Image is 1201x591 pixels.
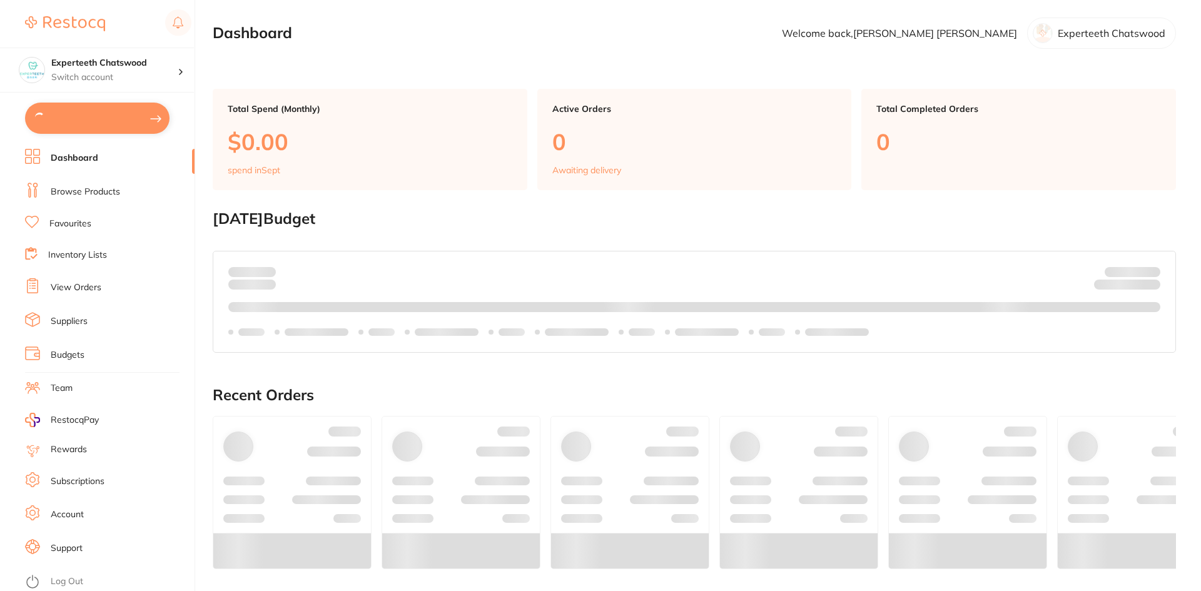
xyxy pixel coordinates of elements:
[213,210,1176,228] h2: [DATE] Budget
[1105,266,1160,276] p: Budget:
[629,327,655,337] p: Labels
[285,327,348,337] p: Labels extended
[51,71,178,84] p: Switch account
[51,349,84,361] a: Budgets
[254,266,276,277] strong: $0.00
[51,281,101,294] a: View Orders
[228,165,280,175] p: spend in Sept
[805,327,869,337] p: Labels extended
[368,327,395,337] p: Labels
[25,413,40,427] img: RestocqPay
[228,277,276,292] p: month
[51,443,87,456] a: Rewards
[49,218,91,230] a: Favourites
[25,9,105,38] a: Restocq Logo
[51,57,178,69] h4: Experteeth Chatswood
[552,104,837,114] p: Active Orders
[782,28,1017,39] p: Welcome back, [PERSON_NAME] [PERSON_NAME]
[861,89,1176,190] a: Total Completed Orders0
[228,129,512,154] p: $0.00
[238,327,265,337] p: Labels
[213,386,1176,404] h2: Recent Orders
[1136,266,1160,277] strong: $NaN
[48,249,107,261] a: Inventory Lists
[51,186,120,198] a: Browse Products
[51,152,98,164] a: Dashboard
[25,16,105,31] img: Restocq Logo
[876,104,1161,114] p: Total Completed Orders
[228,104,512,114] p: Total Spend (Monthly)
[213,89,527,190] a: Total Spend (Monthly)$0.00spend inSept
[537,89,852,190] a: Active Orders0Awaiting delivery
[51,475,104,488] a: Subscriptions
[213,24,292,42] h2: Dashboard
[1058,28,1165,39] p: Experteeth Chatswood
[552,165,621,175] p: Awaiting delivery
[759,327,785,337] p: Labels
[415,327,479,337] p: Labels extended
[499,327,525,337] p: Labels
[51,315,88,328] a: Suppliers
[51,542,83,555] a: Support
[876,129,1161,154] p: 0
[25,413,99,427] a: RestocqPay
[552,129,837,154] p: 0
[1094,277,1160,292] p: Remaining:
[19,58,44,83] img: Experteeth Chatswood
[545,327,609,337] p: Labels extended
[51,575,83,588] a: Log Out
[51,382,73,395] a: Team
[675,327,739,337] p: Labels extended
[51,414,99,427] span: RestocqPay
[228,266,276,276] p: Spent:
[1138,281,1160,293] strong: $0.00
[51,508,84,521] a: Account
